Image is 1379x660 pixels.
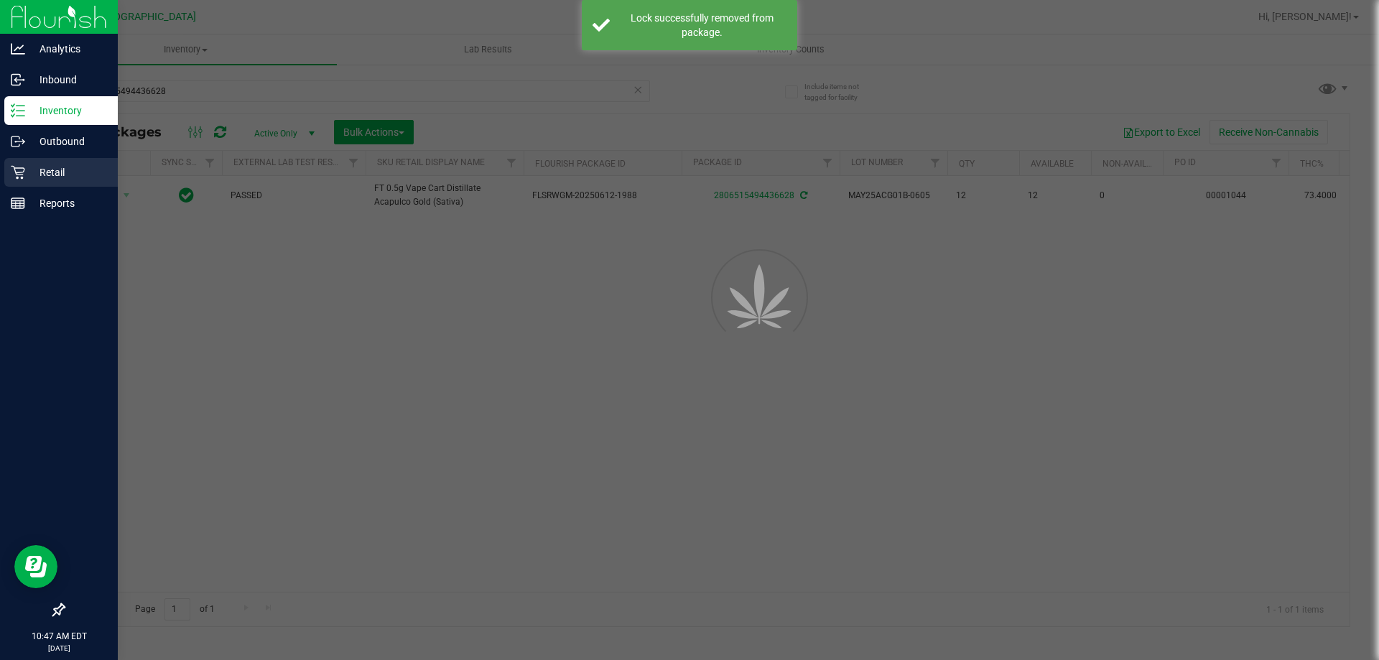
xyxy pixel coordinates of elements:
p: [DATE] [6,643,111,654]
inline-svg: Analytics [11,42,25,56]
inline-svg: Outbound [11,134,25,149]
inline-svg: Inbound [11,73,25,87]
p: 10:47 AM EDT [6,630,111,643]
p: Inbound [25,71,111,88]
p: Outbound [25,133,111,150]
iframe: Resource center [14,545,57,588]
inline-svg: Retail [11,165,25,180]
p: Inventory [25,102,111,119]
p: Reports [25,195,111,212]
inline-svg: Reports [11,196,25,210]
p: Analytics [25,40,111,57]
div: Lock successfully removed from package. [618,11,786,39]
inline-svg: Inventory [11,103,25,118]
p: Retail [25,164,111,181]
